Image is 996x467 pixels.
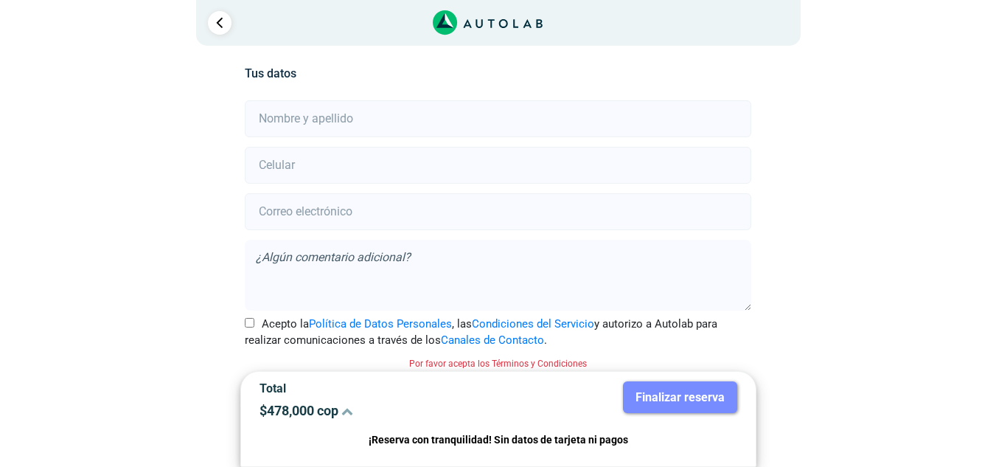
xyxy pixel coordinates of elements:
input: Nombre y apellido [245,100,751,137]
p: Total [260,381,487,395]
input: Correo electrónico [245,193,751,230]
a: Ir al paso anterior [208,11,231,35]
p: $ 478,000 cop [260,403,487,418]
a: Link al sitio de autolab [433,15,543,29]
input: Acepto laPolítica de Datos Personales, lasCondiciones del Servicioy autorizo a Autolab para reali... [245,318,254,328]
label: Acepto la , las y autorizo a Autolab para realizar comunicaciones a través de los . [245,316,751,349]
button: Finalizar reserva [623,381,737,413]
small: Por favor acepta los Términos y Condiciones [409,359,587,369]
a: Condiciones del Servicio [472,317,594,331]
input: Celular [245,147,751,184]
a: Política de Datos Personales [309,317,452,331]
a: Canales de Contacto [441,333,544,347]
h5: Tus datos [245,66,751,80]
p: ¡Reserva con tranquilidad! Sin datos de tarjeta ni pagos [260,432,737,449]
